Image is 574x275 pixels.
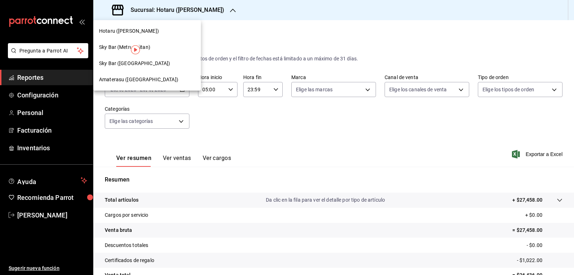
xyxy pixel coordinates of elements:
[93,39,201,55] div: Sky Bar (Metropolitan)
[93,72,201,88] div: Amaterasu ([GEOGRAPHIC_DATA])
[131,45,140,54] img: Tooltip marker
[93,23,201,39] div: Hotaru ([PERSON_NAME])
[99,76,178,83] span: Amaterasu ([GEOGRAPHIC_DATA])
[93,55,201,72] div: Sky Bar ([GEOGRAPHIC_DATA])
[99,27,159,35] span: Hotaru ([PERSON_NAME])
[99,60,170,67] span: Sky Bar ([GEOGRAPHIC_DATA])
[99,43,150,51] span: Sky Bar (Metropolitan)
